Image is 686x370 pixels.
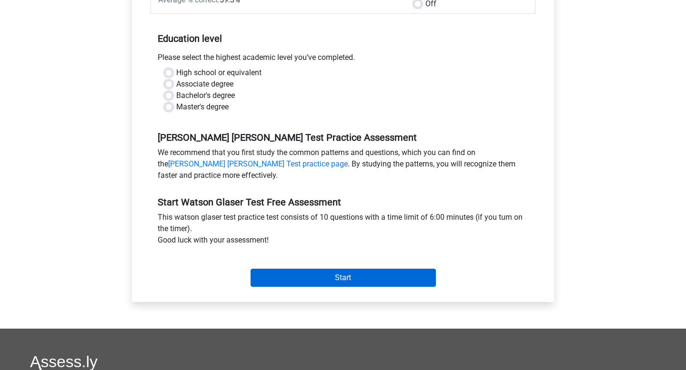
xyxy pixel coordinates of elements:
[176,67,262,78] label: High school or equivalent
[158,196,528,208] h5: Start Watson Glaser Test Free Assessment
[158,132,528,143] h5: [PERSON_NAME] [PERSON_NAME] Test Practice Assessment
[151,212,535,250] div: This watson glaser test practice test consists of 10 questions with a time limit of 6:00 minutes ...
[151,147,535,185] div: We recommend that you first study the common patterns and questions, which you can find on the . ...
[151,52,535,67] div: Please select the highest academic level you’ve completed.
[168,159,348,168] a: [PERSON_NAME] [PERSON_NAME] Test practice page
[251,269,436,287] input: Start
[158,29,528,48] h5: Education level
[176,78,233,90] label: Associate degree
[176,101,229,113] label: Master's degree
[176,90,235,101] label: Bachelor's degree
